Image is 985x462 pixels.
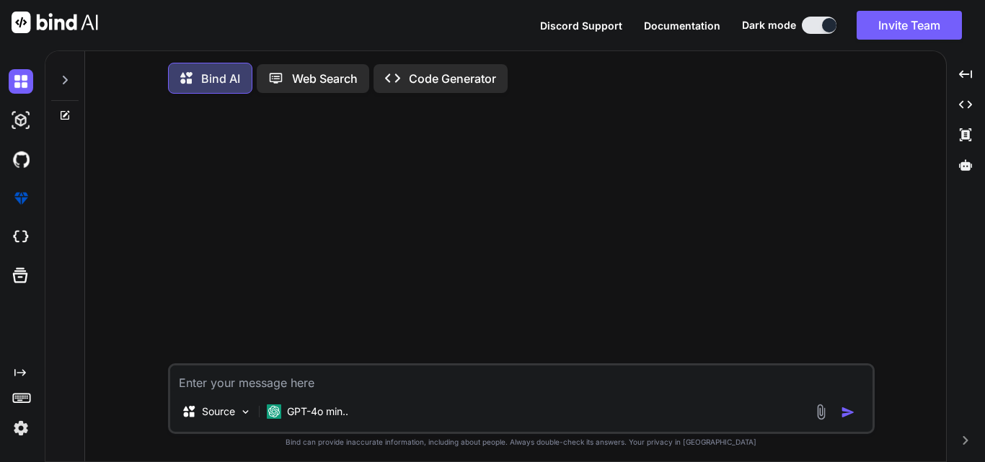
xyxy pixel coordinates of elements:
[813,404,829,420] img: attachment
[9,147,33,172] img: githubDark
[9,69,33,94] img: darkChat
[239,406,252,418] img: Pick Models
[409,70,496,87] p: Code Generator
[857,11,962,40] button: Invite Team
[644,19,720,32] span: Documentation
[9,186,33,210] img: premium
[168,437,875,448] p: Bind can provide inaccurate information, including about people. Always double-check its answers....
[742,18,796,32] span: Dark mode
[287,404,348,419] p: GPT-4o min..
[267,404,281,419] img: GPT-4o mini
[841,405,855,419] img: icon
[202,404,235,419] p: Source
[201,70,240,87] p: Bind AI
[9,108,33,133] img: darkAi-studio
[9,225,33,249] img: cloudideIcon
[644,18,720,33] button: Documentation
[540,18,622,33] button: Discord Support
[9,416,33,440] img: settings
[292,70,358,87] p: Web Search
[12,12,98,33] img: Bind AI
[540,19,622,32] span: Discord Support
